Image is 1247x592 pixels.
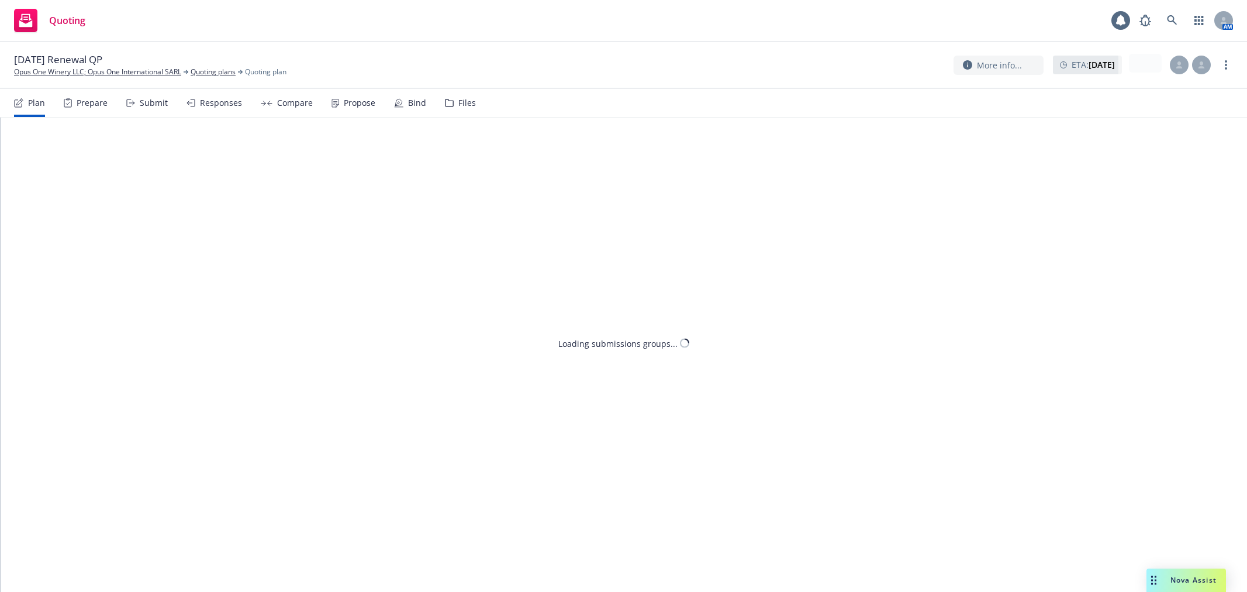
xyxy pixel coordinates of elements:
[191,67,236,77] a: Quoting plans
[344,98,375,108] div: Propose
[1134,9,1157,32] a: Report a Bug
[14,53,102,67] span: [DATE] Renewal QP
[9,4,90,37] a: Quoting
[28,98,45,108] div: Plan
[49,16,85,25] span: Quoting
[1146,569,1226,592] button: Nova Assist
[954,56,1044,75] button: More info...
[77,98,108,108] div: Prepare
[1146,569,1161,592] div: Drag to move
[1089,59,1115,70] strong: [DATE]
[1072,58,1115,71] span: ETA :
[200,98,242,108] div: Responses
[1160,9,1184,32] a: Search
[977,59,1022,71] span: More info...
[140,98,168,108] div: Submit
[458,98,476,108] div: Files
[245,67,286,77] span: Quoting plan
[1219,58,1233,72] a: more
[558,337,678,349] div: Loading submissions groups...
[1187,9,1211,32] a: Switch app
[1170,575,1217,585] span: Nova Assist
[408,98,426,108] div: Bind
[14,67,181,77] a: Opus One Winery LLC; Opus One International SARL
[277,98,313,108] div: Compare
